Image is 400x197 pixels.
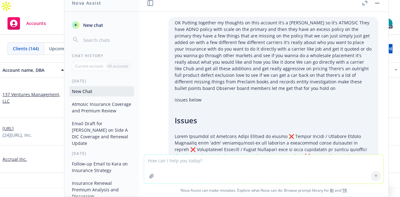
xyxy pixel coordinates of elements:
p: issues below [175,96,372,103]
button: Follow-up Email to Kara on Insurance Strategy [69,159,134,175]
button: New chat [69,19,134,31]
button: Atmosic Insurance Coverage and Premium Review [69,99,134,116]
div: Chat History [64,53,139,58]
a: BI [330,188,334,193]
span: Nova Assist can make mistakes. Explore what Nova can do: Browse prompt library for and [142,184,386,197]
span: [24][URL], Inc. [2,132,32,138]
p: OK Putting together my thoughts on this account it's a [PERSON_NAME] so it's ATMOSIC They have AD... [175,19,372,91]
div: Account name, DBA [2,67,57,73]
button: Email Draft for [PERSON_NAME] on Side A DIC Coverage and Renewal Update [69,118,134,148]
button: New Chat [69,86,134,96]
p: Current account [75,63,103,69]
span: Clients (144) [13,45,39,52]
p: All accounts [107,63,128,69]
a: 137 Ventures Management, LLC [2,91,64,104]
span: Upcoming renewals (75) [49,45,100,52]
div: [DATE] [64,151,139,156]
div: [DATE] [64,78,139,84]
input: Search chats [82,36,132,44]
span: Accounts [26,21,46,26]
a: TR [342,188,347,193]
a: Accounts [5,15,48,32]
h2: Issues [175,116,372,126]
a: [URL] [2,125,14,132]
span: New chat [82,22,103,28]
a: Accrual Inc. [2,156,27,162]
